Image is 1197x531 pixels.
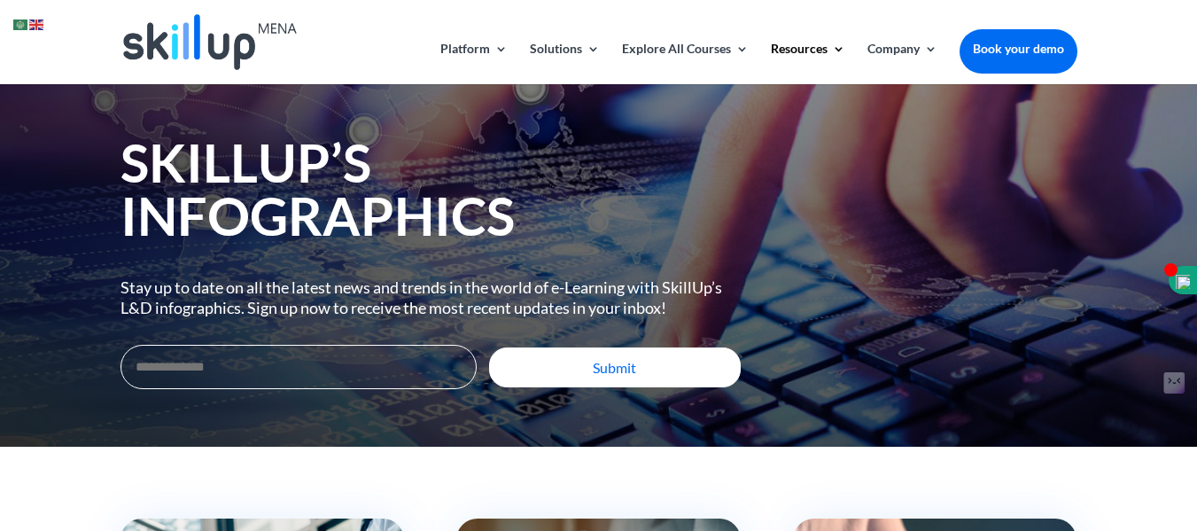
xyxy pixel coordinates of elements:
a: Arabic [13,13,29,33]
a: Company [867,43,937,84]
a: English [29,13,45,33]
a: Explore All Courses [622,43,749,84]
a: Platform [440,43,508,84]
h1: SkillUp’s Infographics [120,136,741,251]
button: Submit [489,347,741,387]
p: Stay up to date on all the latest news and trends in the world of e-Learning with SkillUp’s L&D i... [120,277,741,319]
a: Resources [771,43,845,84]
a: Book your demo [960,29,1077,68]
iframe: Chat Widget [1108,446,1197,531]
img: en [29,20,43,30]
span: Submit [593,359,636,376]
a: Solutions [530,43,600,84]
img: ar [13,20,27,30]
img: Skillup Mena [123,14,297,70]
